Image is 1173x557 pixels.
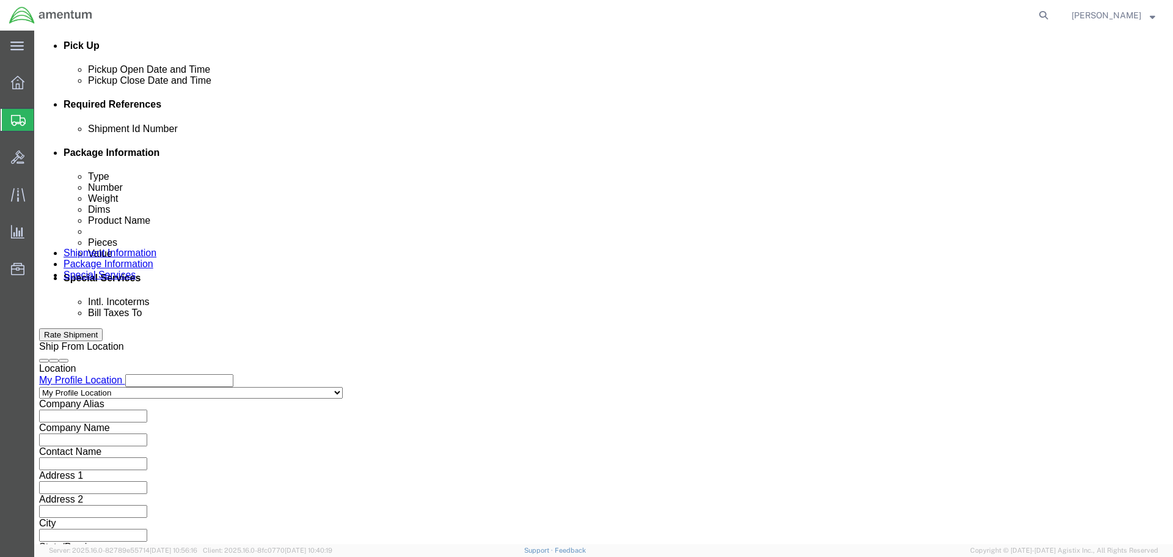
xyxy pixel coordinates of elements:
iframe: FS Legacy Container [34,31,1173,544]
button: [PERSON_NAME] [1071,8,1156,23]
a: Feedback [555,547,586,554]
span: Client: 2025.16.0-8fc0770 [203,547,332,554]
span: Ernesto Garcia [1072,9,1141,22]
img: logo [9,6,93,24]
span: Copyright © [DATE]-[DATE] Agistix Inc., All Rights Reserved [970,545,1158,556]
span: [DATE] 10:56:16 [150,547,197,554]
span: Server: 2025.16.0-82789e55714 [49,547,197,554]
span: [DATE] 10:40:19 [285,547,332,554]
a: Support [524,547,555,554]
